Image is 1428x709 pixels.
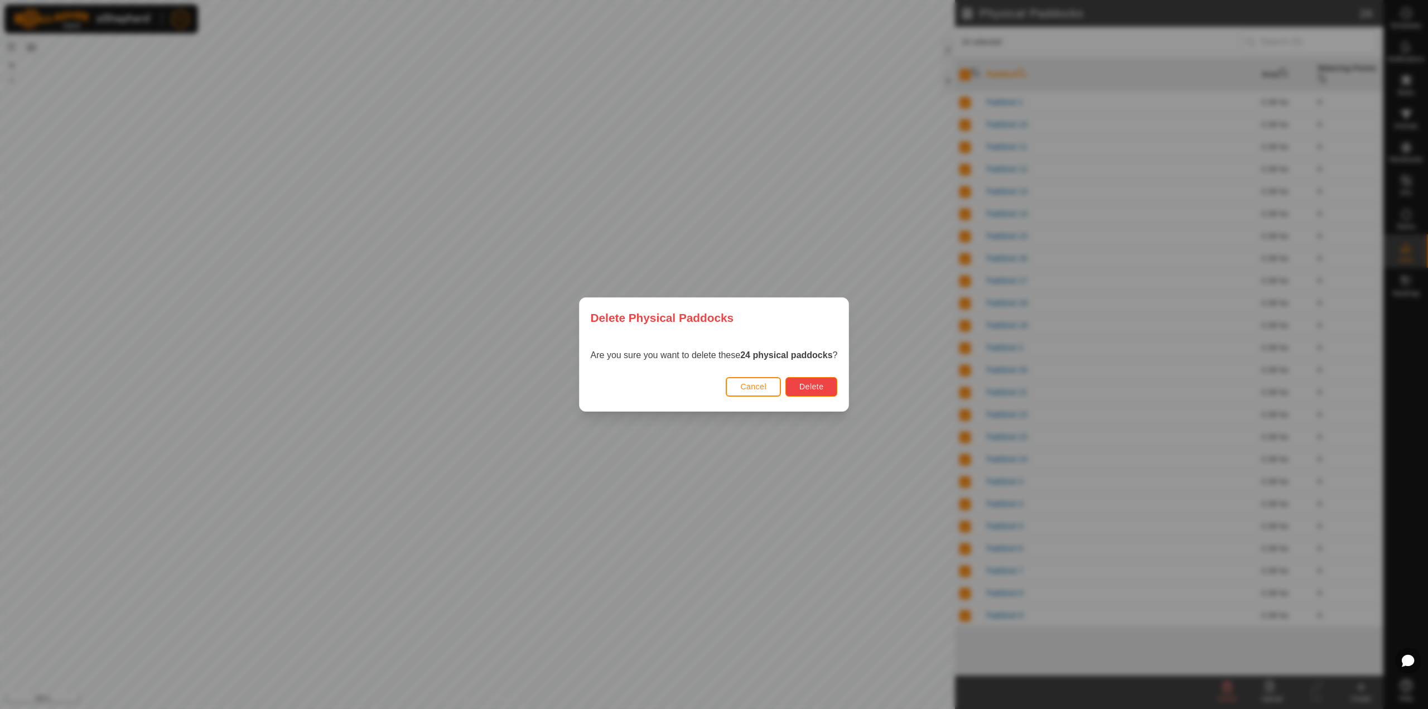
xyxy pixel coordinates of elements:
span: Cancel [740,382,766,391]
button: Delete [785,377,837,397]
span: Delete [799,382,823,391]
span: Delete Physical Paddocks [591,309,734,326]
span: Are you sure you want to delete these ? [591,350,838,360]
button: Cancel [726,377,781,397]
strong: 24 physical paddocks [740,350,832,360]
